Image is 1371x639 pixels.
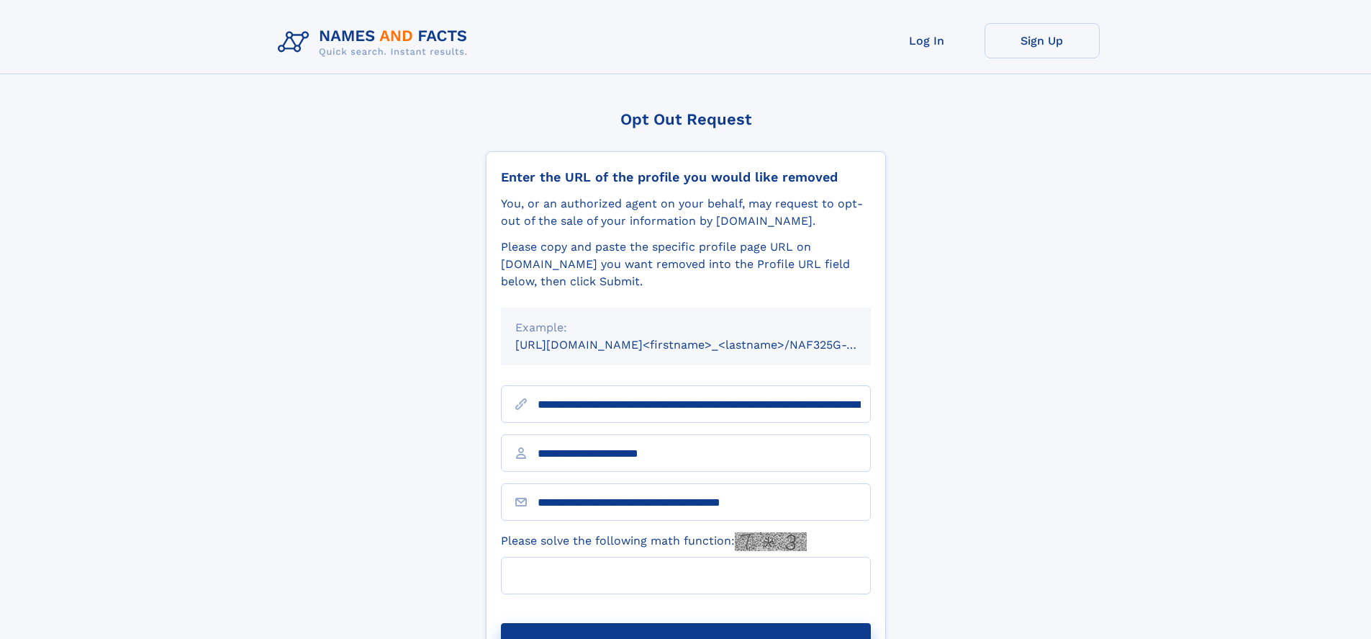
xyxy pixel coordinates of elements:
a: Sign Up [985,23,1100,58]
div: Enter the URL of the profile you would like removed [501,169,871,185]
div: Please copy and paste the specific profile page URL on [DOMAIN_NAME] you want removed into the Pr... [501,238,871,290]
div: Opt Out Request [486,110,886,128]
a: Log In [869,23,985,58]
div: You, or an authorized agent on your behalf, may request to opt-out of the sale of your informatio... [501,195,871,230]
label: Please solve the following math function: [501,532,807,551]
div: Example: [515,319,856,336]
img: Logo Names and Facts [272,23,479,62]
small: [URL][DOMAIN_NAME]<firstname>_<lastname>/NAF325G-xxxxxxxx [515,338,898,352]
